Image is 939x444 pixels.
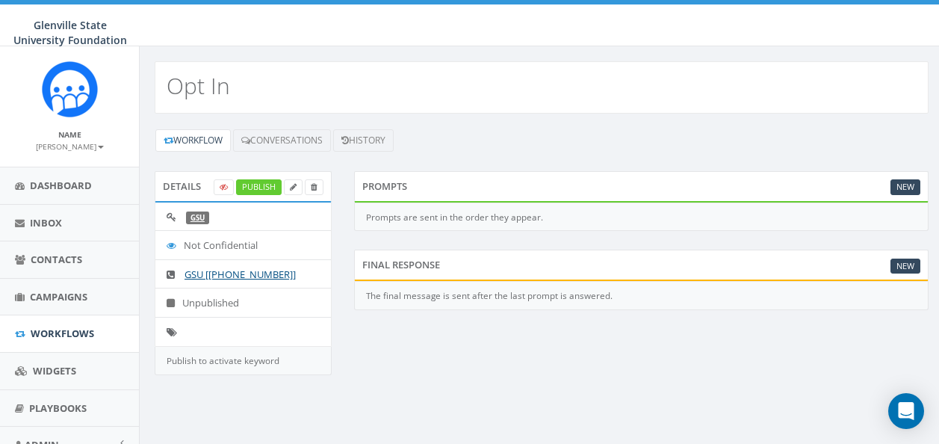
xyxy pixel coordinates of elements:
div: Publish to activate keyword [155,347,332,375]
div: Open Intercom Messenger [888,393,924,429]
li: Unpublished [155,288,331,318]
img: Rally_Corp_Icon.png [42,61,98,117]
a: New [890,179,920,195]
a: Workflow [155,129,231,152]
div: Prompts are sent in the order they appear. [354,203,929,232]
a: GSU [190,213,205,223]
div: The final message is sent after the last prompt is answered. [354,282,929,310]
div: Prompts [354,171,929,201]
small: [PERSON_NAME] [36,141,104,152]
span: Campaigns [30,290,87,303]
span: Contacts [31,253,82,266]
span: Widgets [33,364,76,377]
a: GSU [[PHONE_NUMBER]] [185,268,296,281]
a: Publish [236,179,282,195]
li: Not Confidential [155,230,331,260]
span: Inbox [30,216,62,229]
a: Conversations [233,129,331,152]
a: History [333,129,394,152]
a: [PERSON_NAME] [36,139,104,152]
span: Playbooks [29,401,87,415]
div: Details [155,171,332,201]
span: Glenville State University Foundation [13,18,127,47]
h2: Opt In [167,73,230,98]
a: New [890,259,920,274]
span: Dashboard [30,179,92,192]
div: Final Response [354,250,929,280]
small: Name [58,129,81,140]
span: Workflows [31,327,94,340]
